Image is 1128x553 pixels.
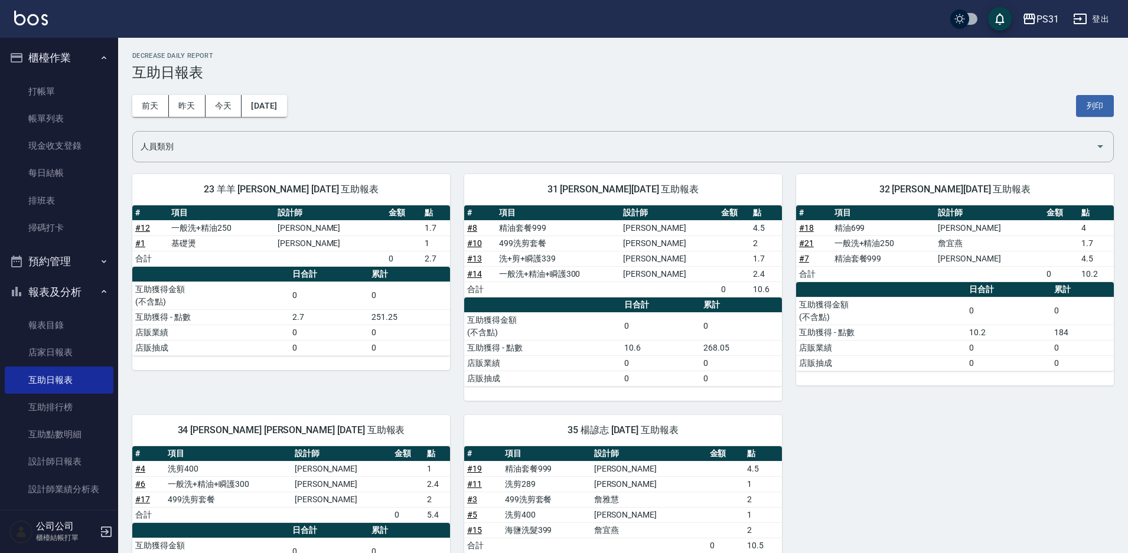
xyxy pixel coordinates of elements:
[1036,12,1059,27] div: PS31
[966,297,1051,325] td: 0
[369,325,450,340] td: 0
[1068,8,1114,30] button: 登出
[502,522,591,538] td: 海鹽洗髮399
[5,277,113,307] button: 報表及分析
[132,95,169,117] button: 前天
[146,424,436,436] span: 34 [PERSON_NAME] [PERSON_NAME] [DATE] 互助報表
[467,223,477,233] a: #8
[467,510,477,519] a: #5
[1051,282,1114,297] th: 累計
[591,461,707,476] td: [PERSON_NAME]
[132,446,450,523] table: a dense table
[621,340,700,355] td: 10.6
[369,340,450,355] td: 0
[1044,205,1079,221] th: 金額
[165,476,292,492] td: 一般洗+精油+瞬護300
[135,238,145,248] a: #1
[935,220,1043,235] td: [PERSON_NAME]
[5,421,113,448] a: 互助點數明細
[502,492,591,507] td: 499洗剪套餐
[242,95,286,117] button: [DATE]
[369,309,450,325] td: 251.25
[464,446,502,462] th: #
[750,282,782,297] td: 10.6
[744,492,782,507] td: 2
[750,205,782,221] th: 點
[502,507,591,522] td: 洗剪400
[5,105,113,132] a: 帳單列表
[796,325,966,340] td: 互助獲得 - 點數
[799,238,814,248] a: #21
[422,220,450,235] td: 1.7
[1078,235,1114,251] td: 1.7
[621,355,700,371] td: 0
[467,254,482,263] a: #13
[1076,95,1114,117] button: 列印
[369,523,450,538] th: 累計
[700,371,782,386] td: 0
[464,297,782,387] table: a dense table
[292,461,392,476] td: [PERSON_NAME]
[5,187,113,214] a: 排班表
[467,238,482,248] a: #10
[700,297,782,313] th: 累計
[478,184,768,195] span: 31 [PERSON_NAME][DATE] 互助報表
[135,223,150,233] a: #12
[502,476,591,492] td: 洗剪289
[718,282,750,297] td: 0
[132,282,289,309] td: 互助獲得金額 (不含點)
[750,235,782,251] td: 2
[386,251,422,266] td: 0
[744,522,782,538] td: 2
[206,95,242,117] button: 今天
[168,235,275,251] td: 基礎燙
[988,7,1012,31] button: save
[5,503,113,530] a: 設計師排行榜
[496,251,620,266] td: 洗+剪+瞬護339
[132,251,168,266] td: 合計
[424,492,450,507] td: 2
[275,220,386,235] td: [PERSON_NAME]
[1051,297,1114,325] td: 0
[502,461,591,476] td: 精油套餐999
[744,476,782,492] td: 1
[168,205,275,221] th: 項目
[422,235,450,251] td: 1
[464,282,496,297] td: 合計
[467,525,482,535] a: #15
[369,282,450,309] td: 0
[496,266,620,282] td: 一般洗+精油+瞬護300
[799,223,814,233] a: #18
[422,205,450,221] th: 點
[132,52,1114,60] h2: Decrease Daily Report
[5,214,113,241] a: 掃碼打卡
[796,297,966,325] td: 互助獲得金額 (不含點)
[165,461,292,476] td: 洗剪400
[292,476,392,492] td: [PERSON_NAME]
[464,312,621,340] td: 互助獲得金額 (不含點)
[718,205,750,221] th: 金額
[392,446,424,462] th: 金額
[1078,251,1114,266] td: 4.5
[750,251,782,266] td: 1.7
[132,309,289,325] td: 互助獲得 - 點數
[289,523,368,538] th: 日合計
[1078,205,1114,221] th: 點
[591,492,707,507] td: 詹雅慧
[700,340,782,355] td: 268.05
[132,64,1114,81] h3: 互助日報表
[496,220,620,235] td: 精油套餐999
[422,251,450,266] td: 2.7
[935,235,1043,251] td: 詹宜燕
[810,184,1100,195] span: 32 [PERSON_NAME][DATE] 互助報表
[464,371,621,386] td: 店販抽成
[36,532,96,543] p: 櫃檯結帳打單
[744,446,782,462] th: 點
[1051,325,1114,340] td: 184
[289,340,368,355] td: 0
[591,476,707,492] td: [PERSON_NAME]
[275,235,386,251] td: [PERSON_NAME]
[496,235,620,251] td: 499洗剪套餐
[464,355,621,371] td: 店販業績
[132,205,450,267] table: a dense table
